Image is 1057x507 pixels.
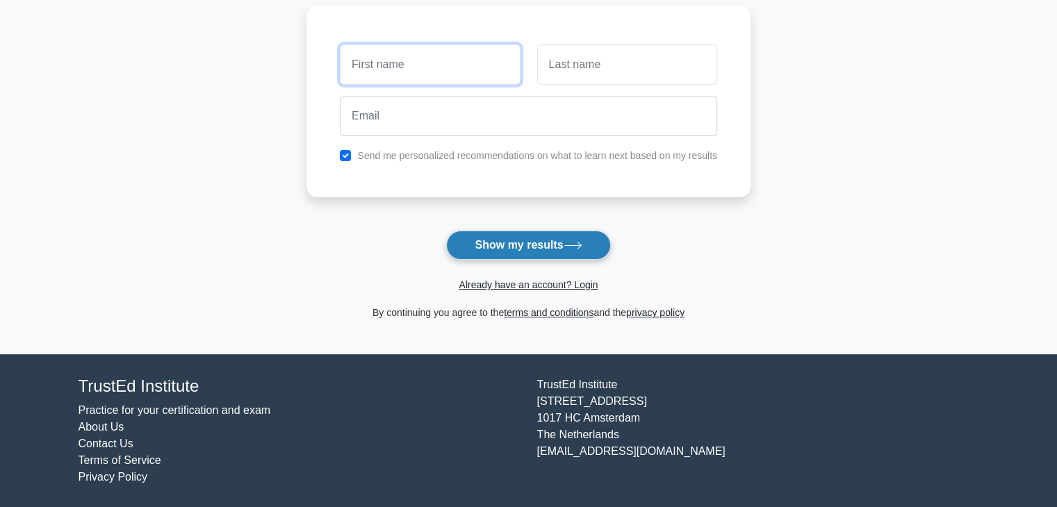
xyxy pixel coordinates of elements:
a: Practice for your certification and exam [79,404,271,416]
button: Show my results [446,231,610,260]
a: Already have an account? Login [459,279,598,290]
a: terms and conditions [504,307,593,318]
a: Privacy Policy [79,471,148,483]
input: Email [340,96,717,136]
div: TrustEd Institute [STREET_ADDRESS] 1017 HC Amsterdam The Netherlands [EMAIL_ADDRESS][DOMAIN_NAME] [529,376,988,485]
a: Contact Us [79,438,133,449]
a: privacy policy [626,307,685,318]
h4: TrustEd Institute [79,376,521,397]
div: By continuing you agree to the and the [298,304,759,321]
label: Send me personalized recommendations on what to learn next based on my results [357,150,717,161]
input: First name [340,44,520,85]
a: Terms of Service [79,454,161,466]
input: Last name [537,44,717,85]
a: About Us [79,421,124,433]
